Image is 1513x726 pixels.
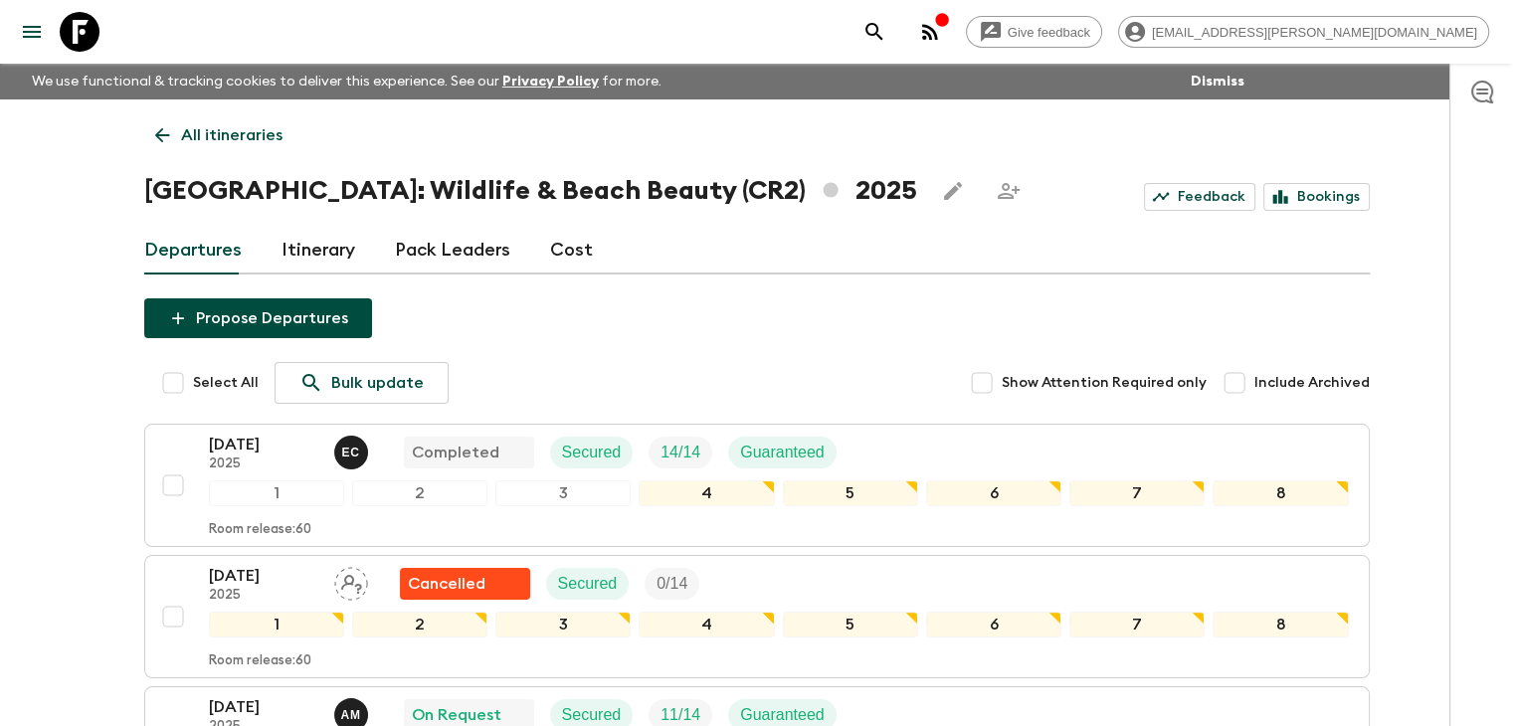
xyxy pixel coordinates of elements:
span: Select All [193,373,259,393]
span: Eduardo Caravaca [334,442,372,457]
p: Secured [558,572,618,596]
div: 2 [352,480,487,506]
button: search adventures [854,12,894,52]
p: Guaranteed [740,441,825,464]
a: Give feedback [966,16,1102,48]
div: 8 [1213,612,1348,637]
div: 8 [1213,480,1348,506]
div: [EMAIL_ADDRESS][PERSON_NAME][DOMAIN_NAME] [1118,16,1489,48]
p: 2025 [209,588,318,604]
p: A M [341,707,361,723]
div: Flash Pack cancellation [400,568,530,600]
div: 1 [209,480,344,506]
p: Cancelled [408,572,485,596]
span: [EMAIL_ADDRESS][PERSON_NAME][DOMAIN_NAME] [1141,25,1488,40]
span: Share this itinerary [989,171,1029,211]
a: Cost [550,227,593,274]
div: Secured [546,568,630,600]
button: Edit this itinerary [933,171,973,211]
span: Include Archived [1254,373,1370,393]
p: 0 / 14 [657,572,687,596]
h1: [GEOGRAPHIC_DATA]: Wildlife & Beach Beauty (CR2) 2025 [144,171,917,211]
a: Bookings [1263,183,1370,211]
p: Completed [412,441,499,464]
p: Room release: 60 [209,522,311,538]
a: Bulk update [275,362,449,404]
a: Pack Leaders [395,227,510,274]
div: 4 [639,612,774,637]
span: Allan Morales [334,704,372,720]
div: 5 [783,480,918,506]
div: 5 [783,612,918,637]
div: Secured [550,437,634,468]
button: [DATE]2025Eduardo Caravaca CompletedSecuredTrip FillGuaranteed12345678Room release:60 [144,424,1370,547]
p: [DATE] [209,695,318,719]
p: [DATE] [209,564,318,588]
div: Trip Fill [645,568,699,600]
div: 3 [495,612,631,637]
p: Bulk update [331,371,424,395]
div: 6 [926,612,1061,637]
p: Room release: 60 [209,653,311,669]
button: menu [12,12,52,52]
span: Show Attention Required only [1002,373,1207,393]
button: Dismiss [1186,68,1249,95]
p: [DATE] [209,433,318,456]
div: 4 [639,480,774,506]
a: All itineraries [144,115,293,155]
a: Itinerary [282,227,355,274]
button: Propose Departures [144,298,372,338]
div: 1 [209,612,344,637]
span: Give feedback [997,25,1101,40]
p: 14 / 14 [661,441,700,464]
div: 7 [1069,480,1205,506]
p: Secured [562,441,622,464]
p: All itineraries [181,123,283,147]
div: 6 [926,480,1061,506]
p: 2025 [209,456,318,472]
a: Departures [144,227,242,274]
p: We use functional & tracking cookies to deliver this experience. See our for more. [24,64,669,99]
div: Trip Fill [649,437,712,468]
div: 7 [1069,612,1205,637]
span: Assign pack leader [334,573,368,589]
div: 2 [352,612,487,637]
a: Privacy Policy [502,75,599,89]
a: Feedback [1144,183,1255,211]
button: [DATE]2025Assign pack leaderFlash Pack cancellationSecuredTrip Fill12345678Room release:60 [144,555,1370,678]
div: 3 [495,480,631,506]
